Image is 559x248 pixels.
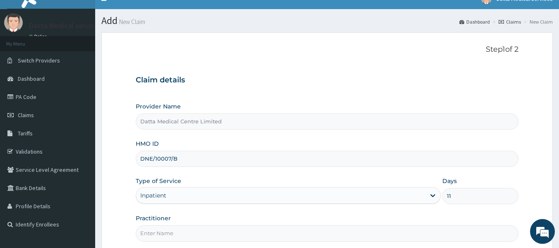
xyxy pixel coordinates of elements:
[43,46,139,57] div: Chat with us now
[118,19,145,25] small: New Claim
[136,214,171,222] label: Practitioner
[136,177,181,185] label: Type of Service
[4,162,158,191] textarea: Type your message and hit 'Enter'
[136,140,159,148] label: HMO ID
[15,41,34,62] img: d_794563401_company_1708531726252_794563401
[48,72,114,156] span: We're online!
[140,191,166,200] div: Inpatient
[101,15,553,26] h1: Add
[18,130,33,137] span: Tariffs
[136,102,181,111] label: Provider Name
[136,4,156,24] div: Minimize live chat window
[522,18,553,25] li: New Claim
[136,225,519,241] input: Enter Name
[29,22,102,29] p: Datta Medical services
[18,111,34,119] span: Claims
[499,18,521,25] a: Claims
[29,34,49,39] a: Online
[136,151,519,167] input: Enter HMO ID
[459,18,490,25] a: Dashboard
[18,57,60,64] span: Switch Providers
[136,45,519,54] p: Step 1 of 2
[136,76,519,85] h3: Claim details
[442,177,457,185] label: Days
[4,13,23,32] img: User Image
[18,75,45,82] span: Dashboard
